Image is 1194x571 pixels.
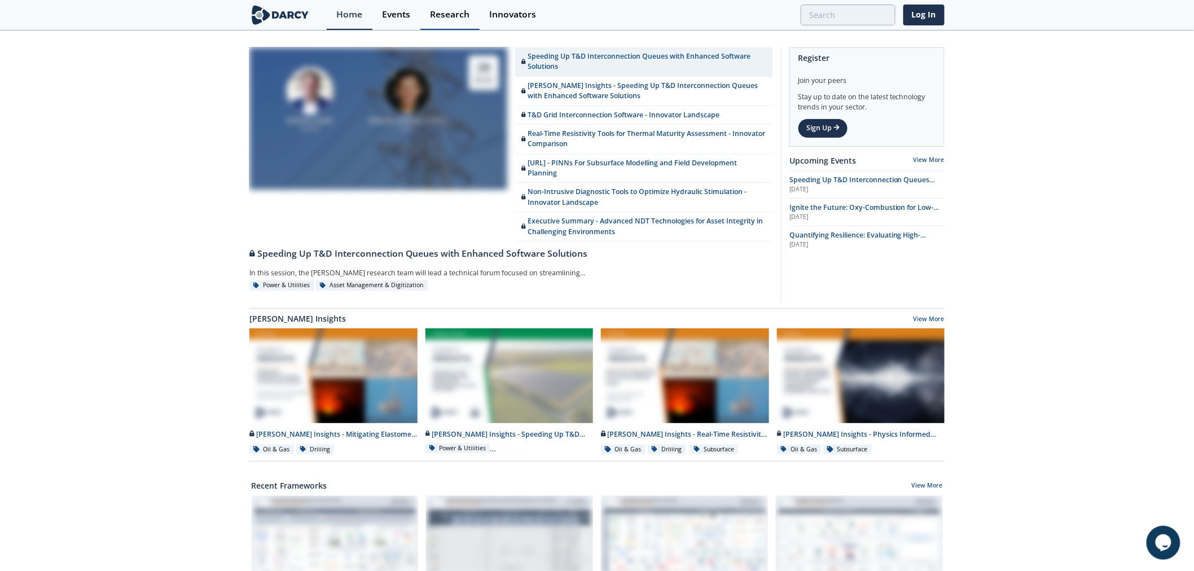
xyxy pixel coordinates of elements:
[515,154,773,183] a: [URL] - PINNs For Subsurface Modelling and Field Development Planning
[798,118,848,138] a: Sign Up
[249,313,346,324] a: [PERSON_NAME] Insights
[789,155,856,166] a: Upcoming Events
[249,280,314,291] div: Power & Utilities
[249,429,418,440] div: [PERSON_NAME] Insights - Mitigating Elastomer Swelling Issue in Downhole Drilling Mud Motors
[249,445,294,455] div: Oil & Gas
[789,175,945,194] a: Speeding Up T&D Interconnection Queues with Enhanced Software Solutions [DATE]
[521,51,767,72] div: Speeding Up T&D Interconnection Queues with Enhanced Software Solutions
[245,328,422,455] a: Darcy Insights - Mitigating Elastomer Swelling Issue in Downhole Drilling Mud Motors preview [PER...
[798,86,936,112] div: Stay up to date on the latest technology trends in your sector.
[777,445,822,455] div: Oil & Gas
[296,445,335,455] div: Drilling
[382,10,410,19] div: Events
[912,481,943,491] a: View More
[252,480,327,491] a: Recent Frameworks
[265,117,355,126] div: [PERSON_NAME]
[789,185,945,194] div: [DATE]
[515,106,773,125] a: T&D Grid Interconnection Software - Innovator Landscape
[1147,526,1183,560] iframe: chat widget
[515,212,773,241] a: Executive Summary - Advanced NDT Technologies for Asset Integrity in Challenging Environments
[789,203,945,222] a: Ignite the Future: Oxy-Combustion for Low-Carbon Power [DATE]
[648,445,686,455] div: Drilling
[475,60,493,74] div: 28
[690,445,739,455] div: Subsurface
[363,117,453,126] div: [PERSON_NAME][US_STATE]
[789,213,945,222] div: [DATE]
[789,230,927,250] span: Quantifying Resilience: Evaluating High-Impact, Low-Frequency (HILF) Events
[515,47,773,77] a: Speeding Up T&D Interconnection Queues with Enhanced Software Solutions
[515,125,773,154] a: Real-Time Resistivity Tools for Thermal Maturity Assessment - Innovator Comparison
[425,443,490,454] div: Power & Utilities
[249,47,507,241] a: Brian Fitzsimons [PERSON_NAME] GridUnity Luigi Montana [PERSON_NAME][US_STATE] envelio 28 Aug
[249,5,311,25] img: logo-wide.svg
[363,125,453,133] div: envelio
[789,240,945,249] div: [DATE]
[798,68,936,86] div: Join your peers
[789,203,940,222] span: Ignite the Future: Oxy-Combustion for Low-Carbon Power
[249,265,629,280] div: In this session, the [PERSON_NAME] research team will lead a technical forum focused on streamlin...
[914,156,945,164] a: View More
[316,280,428,291] div: Asset Management & Digitization
[798,48,936,68] div: Register
[789,175,936,195] span: Speeding Up T&D Interconnection Queues with Enhanced Software Solutions
[384,67,432,115] img: Luigi Montana
[597,328,773,455] a: Darcy Insights - Real-Time Resistivity Tools for Thermal Maturity Assessment in Unconventional Pl...
[777,429,945,440] div: [PERSON_NAME] Insights - Physics Informed Neural Networks to Accelerate Subsurface Scenario Analysis
[601,445,646,455] div: Oil & Gas
[265,125,355,133] div: GridUnity
[249,241,773,261] a: Speeding Up T&D Interconnection Queues with Enhanced Software Solutions
[489,10,536,19] div: Innovators
[773,328,949,455] a: Darcy Insights - Physics Informed Neural Networks to Accelerate Subsurface Scenario Analysis prev...
[249,247,773,261] div: Speeding Up T&D Interconnection Queues with Enhanced Software Solutions
[823,445,872,455] div: Subsurface
[789,230,945,249] a: Quantifying Resilience: Evaluating High-Impact, Low-Frequency (HILF) Events [DATE]
[601,429,769,440] div: [PERSON_NAME] Insights - Real-Time Resistivity Tools for Thermal Maturity Assessment in Unconvent...
[287,67,334,115] img: Brian Fitzsimons
[425,429,594,440] div: [PERSON_NAME] Insights - Speeding Up T&D Interconnection Queues with Enhanced Software Solutions
[430,10,469,19] div: Research
[515,183,773,212] a: Non-Intrusive Diagnostic Tools to Optimize Hydraulic Stimulation - Innovator Landscape
[475,74,493,86] div: Aug
[801,5,895,25] input: Advanced Search
[336,10,362,19] div: Home
[914,315,945,325] a: View More
[422,328,598,455] a: Darcy Insights - Speeding Up T&D Interconnection Queues with Enhanced Software Solutions preview ...
[515,77,773,106] a: [PERSON_NAME] Insights - Speeding Up T&D Interconnection Queues with Enhanced Software Solutions
[903,5,945,25] a: Log In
